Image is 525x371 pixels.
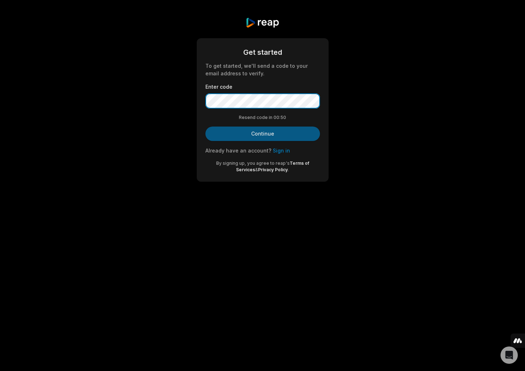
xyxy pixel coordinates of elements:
[216,160,290,166] span: By signing up, you agree to reap's
[205,147,271,154] span: Already have an account?
[280,114,286,121] span: 50
[258,167,288,172] a: Privacy Policy
[255,167,258,172] span: &
[205,114,320,121] div: Resend code in 00:
[205,47,320,58] div: Get started
[205,83,320,90] label: Enter code
[273,147,290,154] a: Sign in
[245,17,280,28] img: reap
[236,160,309,172] a: Terms of Services
[288,167,289,172] span: .
[205,62,320,77] div: To get started, we'll send a code to your email address to verify.
[205,127,320,141] button: Continue
[500,346,518,364] div: Open Intercom Messenger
